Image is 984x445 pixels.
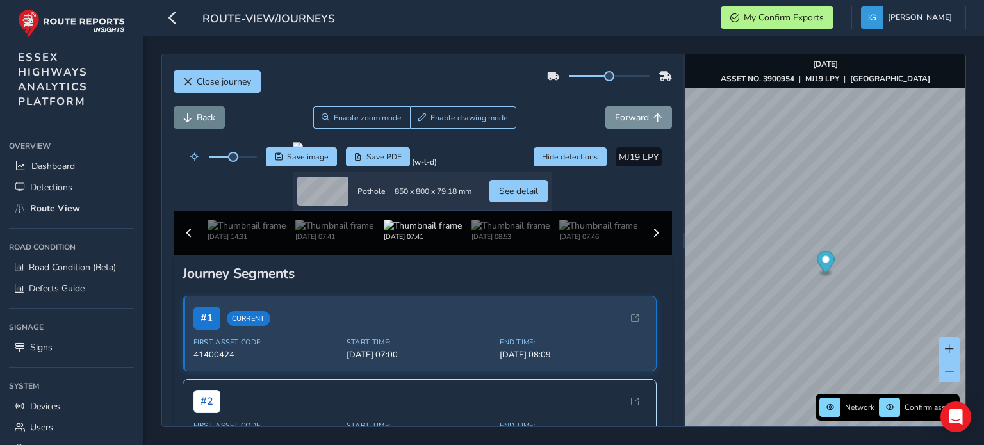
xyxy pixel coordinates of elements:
[489,180,548,202] button: See detail
[227,311,270,326] span: Current
[30,202,80,214] span: Route View
[30,341,53,353] span: Signs
[940,401,971,432] div: Open Intercom Messenger
[9,238,134,257] div: Road Condition
[30,400,60,412] span: Devices
[30,421,53,433] span: Users
[861,6,956,29] button: [PERSON_NAME]
[500,421,645,430] span: End Time:
[500,349,645,360] span: [DATE] 08:09
[193,421,339,430] span: First Asset Code:
[905,402,956,412] span: Confirm assets
[353,172,390,211] td: Pothole
[31,160,75,172] span: Dashboard
[202,11,335,29] span: route-view/journeys
[9,318,134,337] div: Signage
[559,220,637,232] img: Thumbnail frame
[183,264,663,282] div: Journey Segments
[193,337,339,347] span: First Asset Code:
[542,152,598,162] span: Hide detections
[29,282,85,295] span: Defects Guide
[384,232,462,241] div: [DATE] 07:41
[18,50,88,109] span: ESSEX HIGHWAYS ANALYTICS PLATFORM
[605,106,672,129] button: Forward
[534,147,607,166] button: Hide detections
[347,421,492,430] span: Start Time:
[559,232,637,241] div: [DATE] 07:46
[813,59,838,69] strong: [DATE]
[615,111,649,124] span: Forward
[499,185,538,197] span: See detail
[845,402,874,412] span: Network
[9,396,134,417] a: Devices
[347,349,492,360] span: [DATE] 07:00
[9,337,134,358] a: Signs
[193,307,220,330] span: # 1
[193,349,339,360] span: 41400424
[390,172,476,211] td: 850 x 800 x 79.18 mm
[471,232,550,241] div: [DATE] 08:53
[197,111,215,124] span: Back
[861,6,883,29] img: diamond-layout
[208,232,286,241] div: [DATE] 14:31
[197,76,251,88] span: Close journey
[9,417,134,438] a: Users
[9,136,134,156] div: Overview
[334,113,402,123] span: Enable zoom mode
[313,106,410,129] button: Zoom
[9,376,134,396] div: System
[287,152,329,162] span: Save image
[295,232,373,241] div: [DATE] 07:41
[721,74,794,84] strong: ASSET NO. 3900954
[888,6,952,29] span: [PERSON_NAME]
[384,220,462,232] img: Thumbnail frame
[619,151,659,163] span: MJ19 LPY
[347,337,492,347] span: Start Time:
[295,220,373,232] img: Thumbnail frame
[471,220,550,232] img: Thumbnail frame
[174,70,261,93] button: Close journey
[9,278,134,299] a: Defects Guide
[9,177,134,198] a: Detections
[500,337,645,347] span: End Time:
[805,74,839,84] strong: MJ19 LPY
[18,9,125,38] img: rr logo
[208,220,286,232] img: Thumbnail frame
[430,113,508,123] span: Enable drawing mode
[193,390,220,413] span: # 2
[850,74,930,84] strong: [GEOGRAPHIC_DATA]
[721,74,930,84] div: | |
[9,198,134,219] a: Route View
[29,261,116,273] span: Road Condition (Beta)
[174,106,225,129] button: Back
[721,6,833,29] button: My Confirm Exports
[266,147,337,166] button: Save
[817,251,835,277] div: Map marker
[410,106,517,129] button: Draw
[346,147,411,166] button: PDF
[744,12,824,24] span: My Confirm Exports
[366,152,402,162] span: Save PDF
[9,257,134,278] a: Road Condition (Beta)
[30,181,72,193] span: Detections
[9,156,134,177] a: Dashboard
